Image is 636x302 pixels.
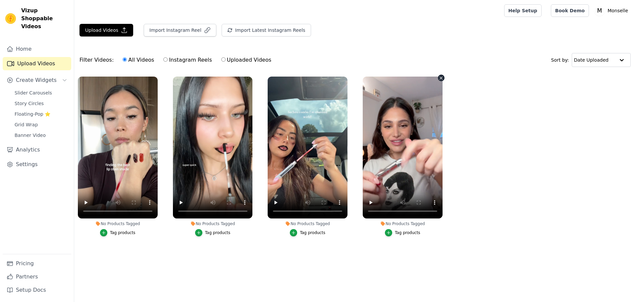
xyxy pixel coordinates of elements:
[3,158,71,171] a: Settings
[594,5,631,17] button: M Monselle
[438,75,445,81] button: Video Delete
[221,57,226,62] input: Uploaded Videos
[5,13,16,24] img: Vizup
[385,229,420,236] button: Tag products
[300,230,325,235] div: Tag products
[3,74,71,87] button: Create Widgets
[205,230,231,235] div: Tag products
[3,270,71,283] a: Partners
[15,100,44,107] span: Story Circles
[195,229,231,236] button: Tag products
[3,42,71,56] a: Home
[268,221,347,226] div: No Products Tagged
[363,221,443,226] div: No Products Tagged
[551,53,631,67] div: Sort by:
[3,143,71,156] a: Analytics
[144,24,216,36] button: Import Instagram Reel
[79,24,133,36] button: Upload Videos
[3,283,71,297] a: Setup Docs
[3,57,71,70] a: Upload Videos
[15,132,46,139] span: Banner Video
[79,52,275,68] div: Filter Videos:
[15,111,50,117] span: Floating-Pop ⭐
[11,120,71,129] a: Grid Wrap
[173,221,253,226] div: No Products Tagged
[11,131,71,140] a: Banner Video
[16,76,57,84] span: Create Widgets
[122,56,154,64] label: All Videos
[290,229,325,236] button: Tag products
[123,57,127,62] input: All Videos
[78,221,158,226] div: No Products Tagged
[3,257,71,270] a: Pricing
[395,230,420,235] div: Tag products
[551,4,589,17] a: Book Demo
[15,121,38,128] span: Grid Wrap
[221,56,272,64] label: Uploaded Videos
[11,109,71,119] a: Floating-Pop ⭐
[100,229,135,236] button: Tag products
[504,4,542,17] a: Help Setup
[15,90,52,96] span: Slider Carousels
[21,7,69,30] span: Vizup Shoppable Videos
[110,230,135,235] div: Tag products
[11,88,71,97] a: Slider Carousels
[11,99,71,108] a: Story Circles
[597,7,602,14] text: M
[163,57,168,62] input: Instagram Reels
[222,24,311,36] button: Import Latest Instagram Reels
[605,5,631,17] p: Monselle
[163,56,212,64] label: Instagram Reels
